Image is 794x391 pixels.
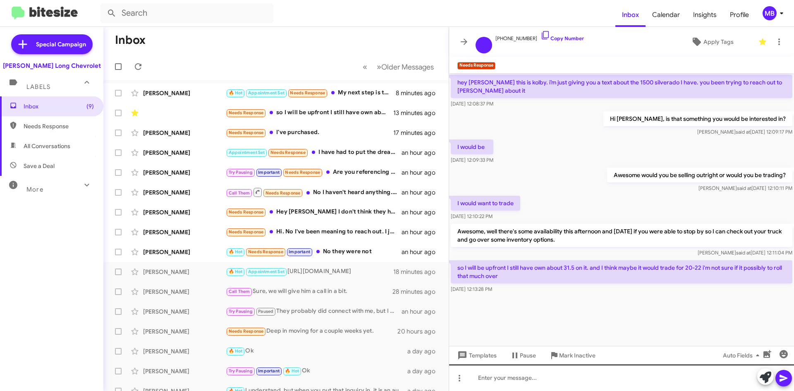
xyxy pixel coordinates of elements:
[393,109,442,117] div: 13 minutes ago
[381,62,434,72] span: Older Messages
[229,110,264,115] span: Needs Response
[248,269,285,274] span: Appointment Set
[736,249,751,256] span: said at
[229,229,264,235] span: Needs Response
[143,327,226,336] div: [PERSON_NAME]
[226,366,407,376] div: Ok
[615,3,646,27] a: Inbox
[451,139,493,154] p: I would be
[397,327,442,336] div: 20 hours ago
[248,249,283,254] span: Needs Response
[503,348,543,363] button: Pause
[143,168,226,177] div: [PERSON_NAME]
[603,111,792,126] p: Hi [PERSON_NAME], is that something you would be interested in?
[3,62,101,70] div: [PERSON_NAME] Long Chevrolet
[229,289,250,294] span: Call Them
[737,185,751,191] span: said at
[229,269,243,274] span: 🔥 Hot
[229,368,253,374] span: Try Pausing
[456,348,497,363] span: Templates
[226,187,402,197] div: No I haven't heard anything. also you should be having contact with [PERSON_NAME] via text. [PHON...
[143,367,226,375] div: [PERSON_NAME]
[229,190,250,196] span: Call Them
[26,83,50,91] span: Labels
[226,307,402,316] div: They probably did connect with me, but I have a lot going on. I'm going out of town [DATE] for ab...
[540,35,584,41] a: Copy Number
[11,34,93,54] a: Special Campaign
[100,3,274,23] input: Search
[402,208,442,216] div: an hour ago
[451,75,792,98] p: hey [PERSON_NAME] this is kolby. i’m just giving you a text about the 1500 silverado I have. you ...
[143,129,226,137] div: [PERSON_NAME]
[226,88,396,98] div: My next step is to secure a vehicle with a 1500 down
[451,224,792,247] p: Awesome, well there's some availability this afternoon and [DATE] if you were able to stop by so ...
[697,129,792,135] span: [PERSON_NAME] [DATE] 12:09:17 PM
[285,170,320,175] span: Needs Response
[451,286,492,292] span: [DATE] 12:13:28 PM
[402,248,442,256] div: an hour ago
[226,108,393,118] div: so I will be upfront I still have own about 31.5 on it. and I think maybe it would trade for 20-2...
[646,3,686,27] a: Calendar
[143,188,226,197] div: [PERSON_NAME]
[495,30,584,43] span: [PHONE_NUMBER]
[559,348,595,363] span: Mark Inactive
[723,348,763,363] span: Auto Fields
[543,348,602,363] button: Mark Inactive
[226,207,402,217] div: Hey [PERSON_NAME] I don't think they have. What's up?
[226,346,407,356] div: Ok
[402,149,442,157] div: an hour ago
[229,150,265,155] span: Appointment Set
[686,3,723,27] a: Insights
[763,6,777,20] div: MB
[258,309,273,314] span: Paused
[226,247,402,257] div: No they were not
[143,208,226,216] div: [PERSON_NAME]
[402,168,442,177] div: an hour ago
[143,248,226,256] div: [PERSON_NAME]
[143,288,226,296] div: [PERSON_NAME]
[392,288,442,296] div: 28 minutes ago
[143,347,226,355] div: [PERSON_NAME]
[290,90,325,96] span: Needs Response
[115,34,146,47] h1: Inbox
[407,367,442,375] div: a day ago
[698,185,792,191] span: [PERSON_NAME] [DATE] 12:10:11 PM
[703,34,734,49] span: Apply Tags
[229,249,243,254] span: 🔥 Hot
[229,130,264,135] span: Needs Response
[607,168,792,182] p: Awesome would you be selling outright or would you be trading?
[24,142,70,150] span: All Conversations
[229,170,253,175] span: Try Pausing
[451,213,493,219] span: [DATE] 12:10:22 PM
[698,249,792,256] span: [PERSON_NAME] [DATE] 12:11:04 PM
[670,34,754,49] button: Apply Tags
[24,102,94,110] span: Inbox
[358,58,372,75] button: Previous
[24,162,55,170] span: Save a Deal
[457,62,495,70] small: Needs Response
[143,149,226,157] div: [PERSON_NAME]
[86,102,94,110] span: (9)
[258,368,280,374] span: Important
[229,90,243,96] span: 🔥 Hot
[226,287,392,296] div: Sure, we will give him a call in a bit.
[226,227,402,237] div: Hi. No I've been meaning to reach out. I just been busy
[407,347,442,355] div: a day ago
[226,168,402,177] div: Are you referencing the conversation above? I haven't heard anything from anyone.
[265,190,301,196] span: Needs Response
[451,101,493,107] span: [DATE] 12:08:37 PM
[143,307,226,316] div: [PERSON_NAME]
[520,348,536,363] span: Pause
[258,170,280,175] span: Important
[372,58,439,75] button: Next
[143,89,226,97] div: [PERSON_NAME]
[143,268,226,276] div: [PERSON_NAME]
[226,326,397,336] div: Deep in moving for a couple weeks yet.
[451,196,520,211] p: I would want to trade
[723,3,756,27] a: Profile
[736,129,750,135] span: said at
